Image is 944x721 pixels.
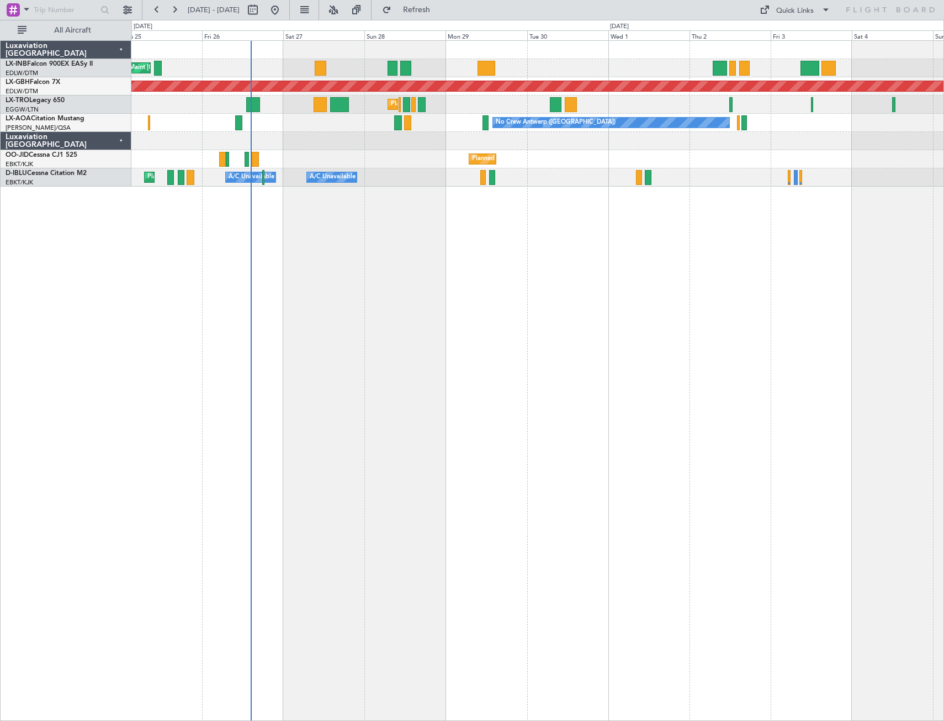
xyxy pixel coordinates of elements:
[496,114,616,131] div: No Crew Antwerp ([GEOGRAPHIC_DATA])
[6,115,84,122] a: LX-AOACitation Mustang
[6,79,30,86] span: LX-GBH
[147,169,271,185] div: Planned Maint Nice ([GEOGRAPHIC_DATA])
[6,160,33,168] a: EBKT/KJK
[12,22,120,39] button: All Aircraft
[6,79,60,86] a: LX-GBHFalcon 7X
[6,115,31,122] span: LX-AOA
[34,2,97,18] input: Trip Number
[754,1,836,19] button: Quick Links
[852,30,933,40] div: Sat 4
[394,6,440,14] span: Refresh
[472,151,601,167] div: Planned Maint Kortrijk-[GEOGRAPHIC_DATA]
[6,152,29,158] span: OO-JID
[6,152,77,158] a: OO-JIDCessna CJ1 525
[229,169,434,185] div: A/C Unavailable [GEOGRAPHIC_DATA] ([GEOGRAPHIC_DATA] National)
[6,178,33,187] a: EBKT/KJK
[6,61,93,67] a: LX-INBFalcon 900EX EASy II
[6,97,29,104] span: LX-TRO
[364,30,446,40] div: Sun 28
[6,87,38,96] a: EDLW/DTM
[6,170,87,177] a: D-IBLUCessna Citation M2
[391,96,565,113] div: Planned Maint [GEOGRAPHIC_DATA] ([GEOGRAPHIC_DATA])
[310,169,486,185] div: A/C Unavailable [GEOGRAPHIC_DATA]-[GEOGRAPHIC_DATA]
[446,30,527,40] div: Mon 29
[202,30,283,40] div: Fri 26
[6,61,27,67] span: LX-INB
[377,1,443,19] button: Refresh
[690,30,771,40] div: Thu 2
[6,170,27,177] span: D-IBLU
[776,6,814,17] div: Quick Links
[6,105,39,114] a: EGGW/LTN
[188,5,240,15] span: [DATE] - [DATE]
[6,97,65,104] a: LX-TROLegacy 650
[771,30,852,40] div: Fri 3
[610,22,629,31] div: [DATE]
[6,69,38,77] a: EDLW/DTM
[121,30,202,40] div: Thu 25
[6,124,71,132] a: [PERSON_NAME]/QSA
[283,30,364,40] div: Sat 27
[29,26,116,34] span: All Aircraft
[608,30,690,40] div: Wed 1
[527,30,608,40] div: Tue 30
[134,22,152,31] div: [DATE]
